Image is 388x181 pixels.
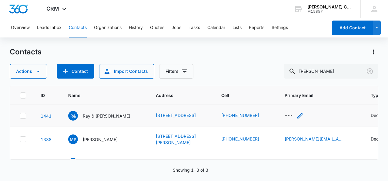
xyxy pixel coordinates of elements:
[129,18,143,37] button: History
[69,18,87,37] button: Contacts
[156,134,196,145] a: [STREET_ADDRESS][PERSON_NAME]
[57,64,94,79] button: Add Contact
[272,18,288,37] button: Settings
[11,18,30,37] button: Overview
[68,158,129,168] div: Name - Carla Eaheart - Select to Edit Field
[189,18,200,37] button: Tasks
[46,5,59,12] span: CRM
[68,111,141,121] div: Name - Ray & Jan Neumann - Select to Edit Field
[307,9,352,14] div: account id
[10,64,47,79] button: Actions
[68,134,129,144] div: Name - Mark Parsons - Select to Edit Field
[221,92,270,99] span: Cell
[68,92,132,99] span: Name
[99,64,154,79] button: Import Contacts
[307,5,352,9] div: account name
[365,66,375,76] button: Clear
[285,136,356,143] div: Primary Email - mark.parsons@aah.org - Select to Edit Field
[284,64,378,79] input: Search Contacts
[156,113,196,118] a: [STREET_ADDRESS]
[156,112,207,119] div: Address - 1842 Pine Road, Homewood, IL, 60430 - Select to Edit Field
[221,112,270,119] div: Cell - 7084040450 - Select to Edit Field
[41,92,45,99] span: ID
[156,92,198,99] span: Address
[41,137,52,142] a: Navigate to contact details page for Mark Parsons
[285,92,356,99] span: Primary Email
[221,136,259,142] a: [PHONE_NUMBER]
[37,18,62,37] button: Leads Inbox
[285,136,345,142] a: [PERSON_NAME][EMAIL_ADDRESS][PERSON_NAME][DOMAIN_NAME]
[369,47,378,57] button: Actions
[285,112,293,119] div: ---
[68,111,78,121] span: R&
[285,112,304,119] div: Primary Email - - Select to Edit Field
[232,18,242,37] button: Lists
[207,18,225,37] button: Calendar
[249,18,264,37] button: Reports
[371,112,381,118] div: Deck
[83,113,130,119] p: Ray & [PERSON_NAME]
[68,158,78,168] span: CE
[150,18,164,37] button: Quotes
[83,136,118,143] p: [PERSON_NAME]
[371,136,381,142] div: Deck
[94,18,122,37] button: Organizations
[173,167,208,173] p: Showing 1-3 of 3
[159,64,193,79] button: Filters
[68,134,78,144] span: MP
[221,112,259,118] a: [PHONE_NUMBER]
[156,133,207,146] div: Address - 7858 W Evan Terrace, Frankfort, IL, 60423 - Select to Edit Field
[10,47,42,57] h1: Contacts
[221,136,270,143] div: Cell - 7083088476 - Select to Edit Field
[41,113,52,118] a: Navigate to contact details page for Ray & Jan Neumann
[172,18,181,37] button: Jobs
[332,21,373,35] button: Add Contact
